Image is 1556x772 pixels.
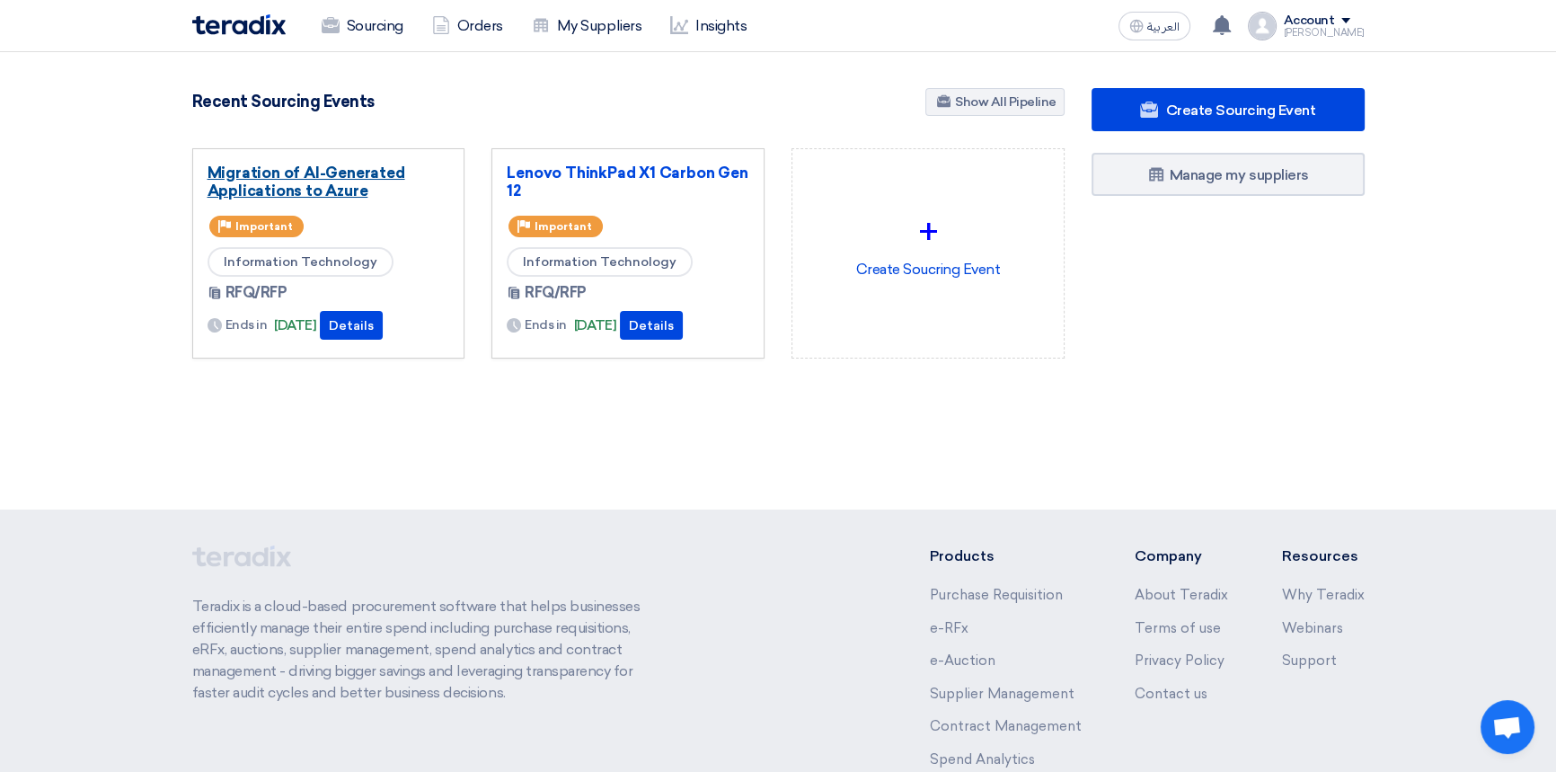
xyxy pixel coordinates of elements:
[929,751,1034,768] a: Spend Analytics
[1147,21,1180,33] span: العربية
[1092,153,1365,196] a: Manage my suppliers
[235,220,293,233] span: Important
[1118,12,1190,40] button: العربية
[418,6,517,46] a: Orders
[192,14,286,35] img: Teradix logo
[1284,28,1365,38] div: [PERSON_NAME]
[208,164,450,200] a: Migration of AI-Generated Applications to Azure
[535,220,592,233] span: Important
[925,88,1065,116] a: Show All Pipeline
[517,6,656,46] a: My Suppliers
[807,164,1049,322] div: Create Soucring Event
[1135,546,1228,567] li: Company
[1135,587,1228,603] a: About Teradix
[225,282,287,304] span: RFQ/RFP
[525,282,587,304] span: RFQ/RFP
[320,311,383,340] button: Details
[574,315,616,336] span: [DATE]
[525,315,567,334] span: Ends in
[1282,620,1343,636] a: Webinars
[620,311,683,340] button: Details
[929,718,1081,734] a: Contract Management
[929,546,1081,567] li: Products
[1282,652,1337,669] a: Support
[1135,652,1224,669] a: Privacy Policy
[1282,587,1365,603] a: Why Teradix
[1135,686,1207,702] a: Contact us
[929,620,968,636] a: e-RFx
[656,6,761,46] a: Insights
[1282,546,1365,567] li: Resources
[507,247,693,277] span: Information Technology
[274,315,316,336] span: [DATE]
[1248,12,1277,40] img: profile_test.png
[807,205,1049,259] div: +
[208,247,393,277] span: Information Technology
[192,596,661,704] p: Teradix is a cloud-based procurement software that helps businesses efficiently manage their enti...
[929,652,995,669] a: e-Auction
[192,92,375,111] h4: Recent Sourcing Events
[1165,102,1315,119] span: Create Sourcing Event
[1135,620,1221,636] a: Terms of use
[225,315,268,334] span: Ends in
[1481,700,1534,754] div: Open chat
[929,587,1062,603] a: Purchase Requisition
[507,164,749,200] a: Lenovo ThinkPad X1 Carbon Gen 12
[1284,13,1335,29] div: Account
[929,686,1074,702] a: Supplier Management
[307,6,418,46] a: Sourcing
